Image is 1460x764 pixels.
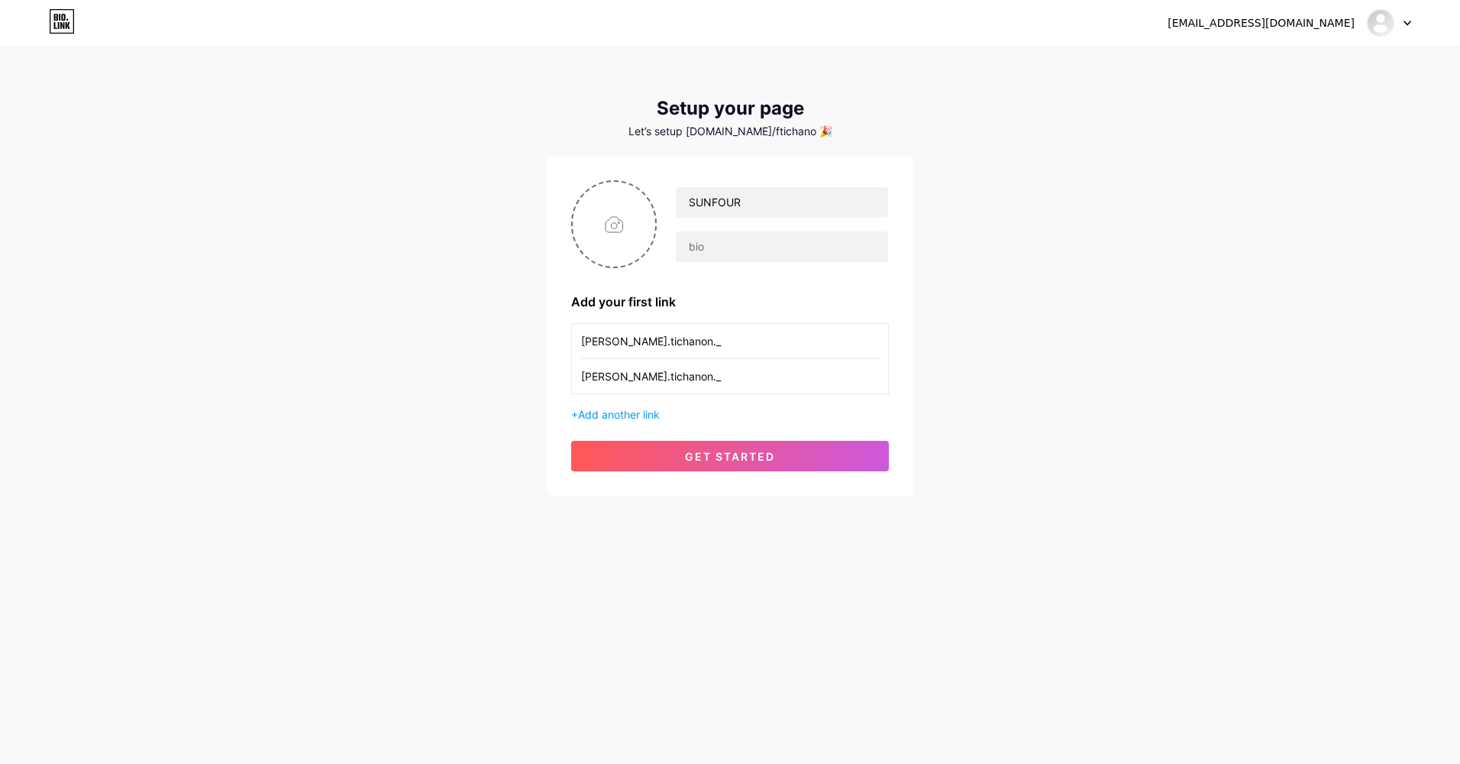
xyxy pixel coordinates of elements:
[571,406,889,422] div: +
[547,125,913,138] div: Let’s setup [DOMAIN_NAME]/ftichano 🎉
[547,98,913,119] div: Setup your page
[685,450,775,463] span: get started
[578,408,660,421] span: Add another link
[676,231,888,262] input: bio
[581,324,879,358] input: Link name (My Instagram)
[571,293,889,311] div: Add your first link
[581,359,879,393] input: URL (https://instagram.com/yourname)
[676,187,888,218] input: Your name
[1168,15,1355,31] div: [EMAIL_ADDRESS][DOMAIN_NAME]
[1366,8,1395,37] img: F. Tichanon007
[571,441,889,471] button: get started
